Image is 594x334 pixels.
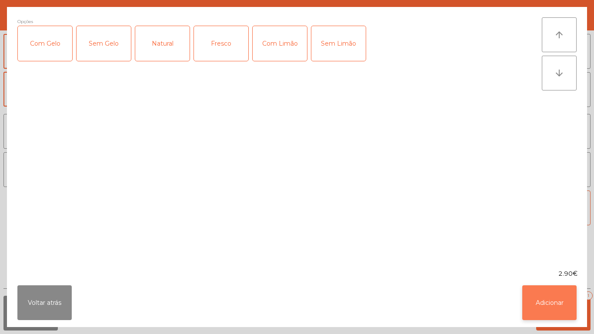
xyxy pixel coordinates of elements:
button: Adicionar [522,285,577,320]
div: Sem Gelo [77,26,131,61]
div: Natural [135,26,190,61]
div: Fresco [194,26,248,61]
div: Com Limão [253,26,307,61]
div: Sem Limão [311,26,366,61]
button: arrow_downward [542,56,577,90]
i: arrow_upward [554,30,564,40]
div: Com Gelo [18,26,72,61]
i: arrow_downward [554,68,564,78]
button: Voltar atrás [17,285,72,320]
span: Opções [17,17,33,26]
div: 2.90€ [7,269,587,278]
button: arrow_upward [542,17,577,52]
